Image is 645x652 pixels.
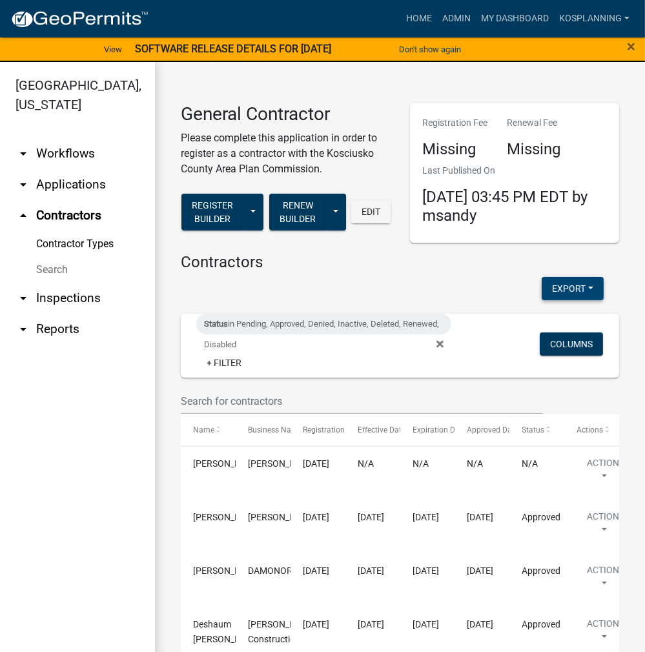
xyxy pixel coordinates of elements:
[345,414,400,445] datatable-header-cell: Effective Date
[467,458,484,469] span: N/A
[577,564,630,596] button: Action
[577,510,630,542] button: Action
[303,458,329,469] span: 09/05/2025
[467,512,494,522] span: 09/05/2025
[99,39,127,60] a: View
[627,39,635,54] button: Close
[15,146,31,161] i: arrow_drop_down
[564,414,619,445] datatable-header-cell: Actions
[507,140,561,159] h4: Missing
[476,6,554,31] a: My Dashboard
[303,512,329,522] span: 09/05/2025
[577,617,630,649] button: Action
[542,277,604,300] button: Export
[248,458,317,469] span: JOHN SANDS
[627,37,635,56] span: ×
[413,619,439,629] span: 09/05/2026
[181,130,391,177] p: Please complete this application in order to register as a contractor with the Kosciusko County A...
[467,565,494,576] span: 09/05/2025
[467,425,519,434] span: Approved Date
[196,314,451,334] div: in Pending, Approved, Denied, Inactive, Deleted, Renewed, Disabled
[358,458,374,469] span: N/A
[181,103,391,125] h3: General Contractor
[423,164,607,178] p: Last Published On
[413,458,429,469] span: N/A
[181,194,243,230] button: Register Builder
[507,116,561,130] p: Renewal Fee
[193,565,262,576] span: DAMON ORMSBY
[467,619,494,629] span: 09/05/2025
[236,414,291,445] datatable-header-cell: Business Name
[269,194,326,230] button: Renew Builder
[15,290,31,306] i: arrow_drop_down
[358,565,384,576] span: 09/05/2025
[351,200,391,223] button: Edit
[358,425,405,434] span: Effective Date
[193,458,262,469] span: JOHN SANDS
[522,512,560,522] span: Approved
[248,512,317,522] span: GLEN KUHNS
[15,321,31,337] i: arrow_drop_down
[400,414,455,445] datatable-header-cell: Expiration Date
[423,188,588,225] span: [DATE] 03:45 PM EDT by msandy
[358,619,384,629] span: 09/05/2025
[423,140,488,159] h4: Missing
[554,6,635,31] a: kosplanning
[303,425,363,434] span: Registration Date
[577,456,630,489] button: Action
[181,414,236,445] datatable-header-cell: Name
[248,619,317,644] span: Weigand Construction
[135,43,331,55] strong: SOFTWARE RELEASE DETAILS FOR [DATE]
[303,619,329,629] span: 09/05/2025
[522,458,538,469] span: N/A
[193,619,262,644] span: Deshaum Eddins
[303,565,329,576] span: 09/05/2025
[540,332,603,356] button: Columns
[196,351,252,374] a: + Filter
[181,388,543,414] input: Search for contractors
[423,116,488,130] p: Registration Fee
[248,565,316,576] span: DAMONORMSBY
[509,414,564,445] datatable-header-cell: Status
[413,425,466,434] span: Expiration Date
[455,414,509,445] datatable-header-cell: Approved Date
[193,512,262,522] span: GLEN KUHNS
[181,253,619,272] h4: Contractors
[193,425,214,434] span: Name
[437,6,476,31] a: Admin
[522,619,560,629] span: Approved
[15,208,31,223] i: arrow_drop_up
[358,512,384,522] span: 09/05/2025
[577,425,603,434] span: Actions
[15,177,31,192] i: arrow_drop_down
[522,565,560,576] span: Approved
[413,565,439,576] span: 09/05/2026
[394,39,466,60] button: Don't show again
[401,6,437,31] a: Home
[291,414,345,445] datatable-header-cell: Registration Date
[248,425,302,434] span: Business Name
[413,512,439,522] span: 09/05/2026
[204,319,228,329] span: Status
[522,425,544,434] span: Status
